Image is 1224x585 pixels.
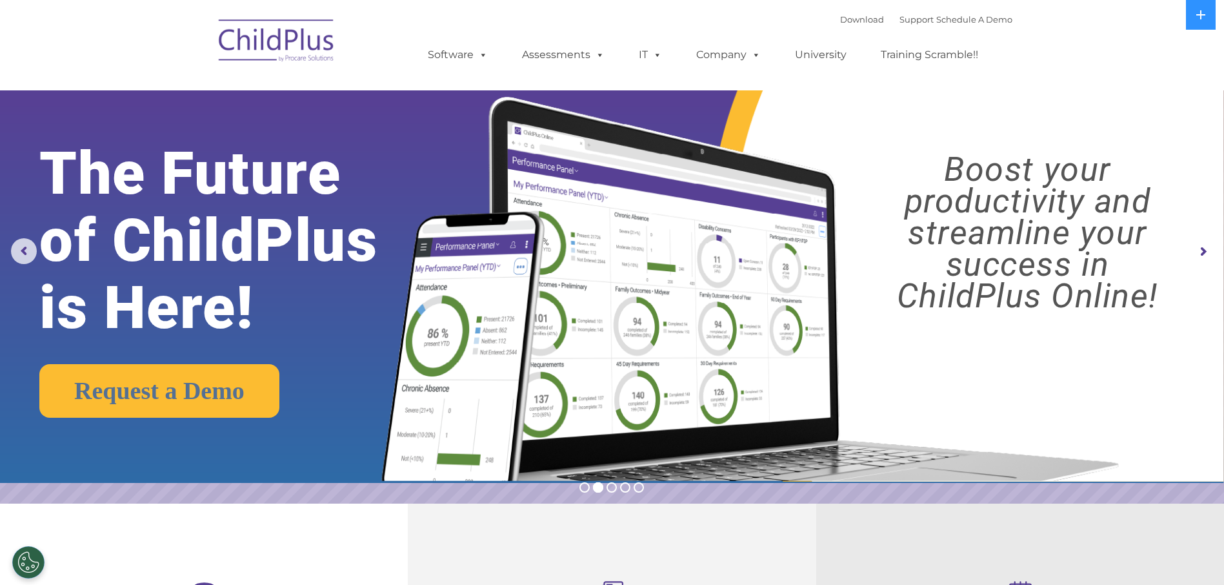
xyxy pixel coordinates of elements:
[179,85,219,95] span: Last name
[626,42,675,68] a: IT
[846,154,1209,312] rs-layer: Boost your productivity and streamline your success in ChildPlus Online!
[899,14,934,25] a: Support
[936,14,1012,25] a: Schedule A Demo
[868,42,991,68] a: Training Scramble!!
[509,42,617,68] a: Assessments
[683,42,774,68] a: Company
[782,42,859,68] a: University
[840,14,884,25] a: Download
[415,42,501,68] a: Software
[39,364,279,418] a: Request a Demo
[39,140,430,342] rs-layer: The Future of ChildPlus is Here!
[212,10,341,75] img: ChildPlus by Procare Solutions
[840,14,1012,25] font: |
[179,138,234,148] span: Phone number
[12,546,45,579] button: Cookies Settings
